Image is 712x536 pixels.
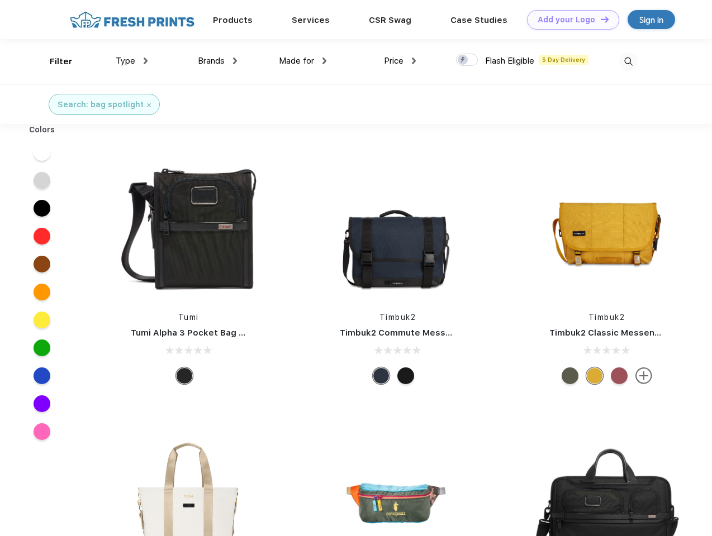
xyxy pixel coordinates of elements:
[178,313,199,322] a: Tumi
[485,56,534,66] span: Flash Eligible
[131,328,262,338] a: Tumi Alpha 3 Pocket Bag Small
[412,58,416,64] img: dropdown.png
[635,367,652,384] img: more.svg
[147,103,151,107] img: filter_cancel.svg
[539,55,588,65] span: 5 Day Delivery
[58,99,144,111] div: Search: bag spotlight
[588,313,625,322] a: Timbuk2
[549,328,688,338] a: Timbuk2 Classic Messenger Bag
[279,56,314,66] span: Made for
[373,367,390,384] div: Eco Nautical
[601,16,609,22] img: DT
[340,328,490,338] a: Timbuk2 Commute Messenger Bag
[397,367,414,384] div: Eco Black
[50,55,73,68] div: Filter
[619,52,638,71] img: desktop_search.svg
[323,152,472,300] img: func=resize&h=266
[538,15,595,25] div: Add your Logo
[67,10,198,30] img: fo%20logo%202.webp
[562,367,578,384] div: Eco Army
[144,58,148,64] img: dropdown.png
[611,367,628,384] div: Eco Collegiate Red
[384,56,404,66] span: Price
[114,152,263,300] img: func=resize&h=266
[322,58,326,64] img: dropdown.png
[533,152,681,300] img: func=resize&h=266
[379,313,416,322] a: Timbuk2
[213,15,253,25] a: Products
[628,10,675,29] a: Sign in
[116,56,135,66] span: Type
[639,13,663,26] div: Sign in
[233,58,237,64] img: dropdown.png
[21,124,64,136] div: Colors
[586,367,603,384] div: Eco Amber
[198,56,225,66] span: Brands
[176,367,193,384] div: Black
